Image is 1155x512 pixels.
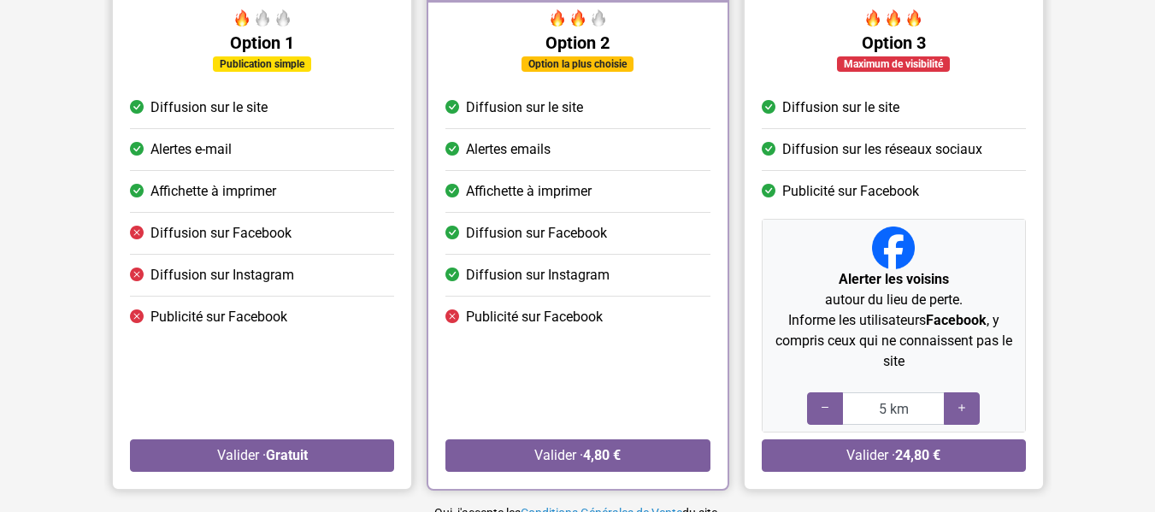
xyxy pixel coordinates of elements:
[213,56,311,72] div: Publication simple
[466,97,583,118] span: Diffusion sur le site
[130,32,394,53] h5: Option 1
[761,32,1025,53] h5: Option 3
[781,97,899,118] span: Diffusion sur le site
[522,56,633,72] div: Option la plus choisie
[466,265,610,285] span: Diffusion sur Instagram
[150,97,268,118] span: Diffusion sur le site
[445,32,710,53] h5: Option 2
[265,447,307,463] strong: Gratuit
[781,181,918,202] span: Publicité sur Facebook
[466,139,551,160] span: Alertes emails
[761,439,1025,472] button: Valider ·24,80 €
[150,223,292,244] span: Diffusion sur Facebook
[150,181,276,202] span: Affichette à imprimer
[769,310,1017,372] p: Informe les utilisateurs , y compris ceux qui ne connaissent pas le site
[150,265,294,285] span: Diffusion sur Instagram
[781,139,981,160] span: Diffusion sur les réseaux sociaux
[445,439,710,472] button: Valider ·4,80 €
[769,269,1017,310] p: autour du lieu de perte.
[466,307,603,327] span: Publicité sur Facebook
[895,447,940,463] strong: 24,80 €
[150,307,287,327] span: Publicité sur Facebook
[466,181,592,202] span: Affichette à imprimer
[872,227,915,269] img: Facebook
[150,139,232,160] span: Alertes e-mail
[466,223,607,244] span: Diffusion sur Facebook
[837,56,950,72] div: Maximum de visibilité
[838,271,948,287] strong: Alerter les voisins
[925,312,986,328] strong: Facebook
[583,447,621,463] strong: 4,80 €
[130,439,394,472] button: Valider ·Gratuit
